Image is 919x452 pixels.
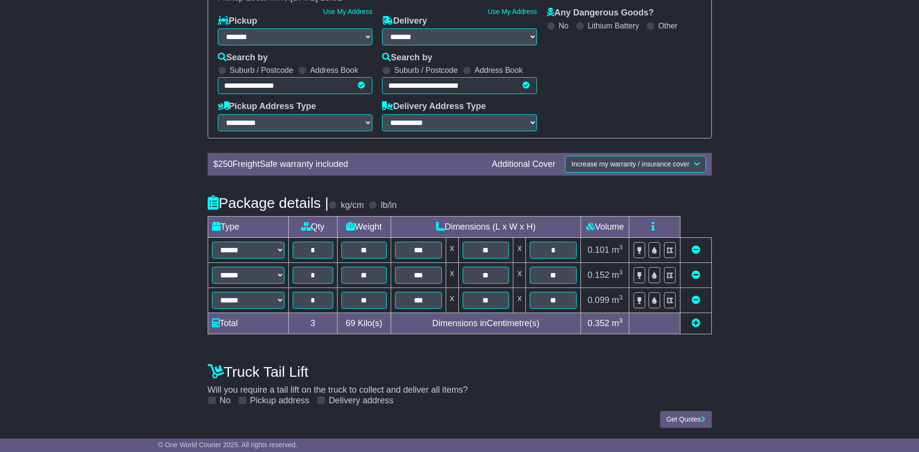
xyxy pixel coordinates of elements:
label: Pickup Address Type [218,101,316,112]
div: $ FreightSafe warranty included [209,159,487,170]
label: Delivery [382,16,427,27]
sup: 3 [619,269,623,276]
label: lb/in [381,200,396,211]
a: Use My Address [488,8,537,15]
label: Search by [218,53,268,63]
label: Suburb / Postcode [394,66,458,75]
span: 0.352 [588,318,609,328]
span: m [612,245,623,255]
button: Increase my warranty / insurance cover [565,156,706,173]
span: m [612,270,623,280]
label: No [220,396,231,406]
span: 0.099 [588,295,609,305]
label: Lithium Battery [588,21,639,30]
td: Weight [337,216,391,237]
td: Volume [581,216,629,237]
div: Will you require a tail lift on the truck to collect and deliver all items? [203,359,717,406]
h4: Truck Tail Lift [208,364,712,380]
label: Suburb / Postcode [230,66,294,75]
td: x [446,237,458,262]
label: No [559,21,568,30]
td: Type [208,216,288,237]
label: Delivery address [329,396,394,406]
span: 0.152 [588,270,609,280]
span: 250 [218,159,233,169]
span: m [612,318,623,328]
span: © One World Courier 2025. All rights reserved. [158,441,297,449]
span: Increase my warranty / insurance cover [571,160,689,168]
a: Remove this item [692,270,700,280]
label: Other [658,21,678,30]
label: Pickup [218,16,257,27]
span: m [612,295,623,305]
label: Pickup address [250,396,310,406]
label: Address Book [475,66,523,75]
label: Delivery Address Type [382,101,486,112]
a: Remove this item [692,295,700,305]
label: Any Dangerous Goods? [547,8,654,18]
td: Kilo(s) [337,313,391,334]
a: Use My Address [323,8,372,15]
td: x [446,262,458,288]
h4: Package details | [208,195,329,211]
td: Dimensions in Centimetre(s) [391,313,581,334]
td: x [446,288,458,313]
span: 0.101 [588,245,609,255]
div: Additional Cover [487,159,560,170]
label: Address Book [310,66,358,75]
td: Total [208,313,288,334]
td: x [513,288,526,313]
td: x [513,262,526,288]
label: Search by [382,53,432,63]
sup: 3 [619,317,623,324]
td: Qty [288,216,337,237]
sup: 3 [619,244,623,251]
label: kg/cm [340,200,364,211]
td: Dimensions (L x W x H) [391,216,581,237]
sup: 3 [619,294,623,301]
td: 3 [288,313,337,334]
a: Add new item [692,318,700,328]
span: 69 [346,318,355,328]
button: Get Quotes [660,411,712,428]
a: Remove this item [692,245,700,255]
td: x [513,237,526,262]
